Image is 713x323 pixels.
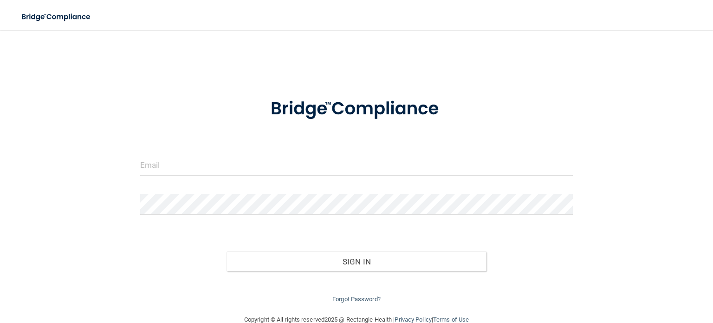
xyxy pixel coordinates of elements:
[14,7,99,26] img: bridge_compliance_login_screen.278c3ca4.svg
[252,86,461,132] img: bridge_compliance_login_screen.278c3ca4.svg
[395,316,431,323] a: Privacy Policy
[140,155,573,176] input: Email
[433,316,469,323] a: Terms of Use
[332,296,381,303] a: Forgot Password?
[227,251,486,272] button: Sign In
